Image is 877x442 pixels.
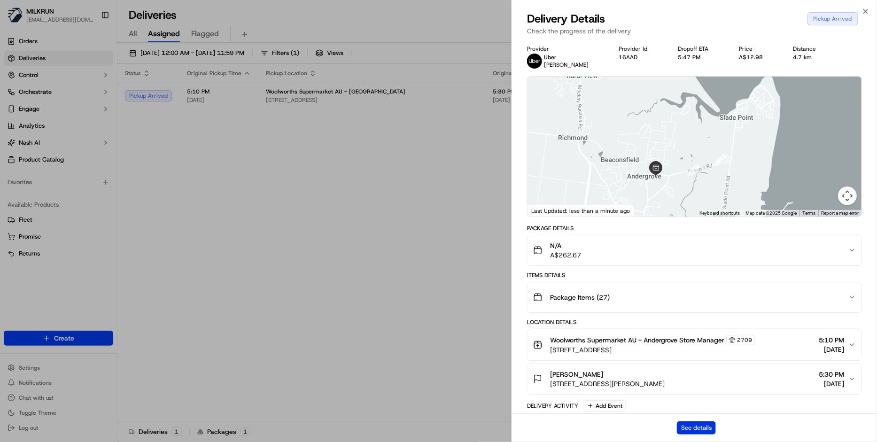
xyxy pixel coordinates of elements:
span: 5:30 PM [819,370,845,379]
button: N/AA$262.67 [528,235,861,265]
button: 16AAD [619,54,638,61]
span: 5:10 PM [819,335,845,345]
span: Delivery Details [527,11,605,26]
button: Map camera controls [838,186,857,205]
span: [DATE] [819,345,845,354]
div: A$12.98 [739,54,778,61]
span: [DATE] [819,379,845,388]
div: Last Updated: less than a minute ago [528,205,634,217]
div: 5:47 PM [678,54,724,61]
div: Dropoff ETA [678,45,724,53]
div: Items Details [527,271,862,279]
div: Location Details [527,318,862,326]
img: Google [530,204,561,217]
span: [STREET_ADDRESS] [550,345,755,355]
div: Delivery Activity [527,402,578,410]
p: Check the progress of the delivery [527,26,862,36]
a: Open this area in Google Maps (opens a new window) [530,204,561,217]
button: Woolworths Supermarket AU - Andergrove Store Manager2709[STREET_ADDRESS]5:10 PM[DATE] [528,329,861,360]
div: 1 [687,164,699,176]
img: uber-new-logo.jpeg [527,54,542,69]
div: Price [739,45,778,53]
div: Provider [527,45,604,53]
div: Package Details [527,225,862,232]
span: [PERSON_NAME] [550,370,603,379]
span: N/A [550,241,581,250]
button: See details [677,421,716,434]
p: Uber [544,54,589,61]
span: 2709 [737,336,752,344]
div: Distance [793,45,832,53]
div: 4.7 km [793,54,832,61]
span: [STREET_ADDRESS][PERSON_NAME] [550,379,665,388]
button: Keyboard shortcuts [699,210,740,217]
a: Report a map error [821,210,859,216]
a: Terms (opens in new tab) [802,210,815,216]
span: A$262.67 [550,250,581,260]
button: [PERSON_NAME][STREET_ADDRESS][PERSON_NAME]5:30 PM[DATE] [528,364,861,394]
div: 2 [714,154,726,166]
span: Package Items ( 27 ) [550,293,610,302]
span: Map data ©2025 Google [745,210,797,216]
span: [PERSON_NAME] [544,61,589,69]
span: Woolworths Supermarket AU - Andergrove Store Manager [550,335,724,345]
div: Provider Id [619,45,663,53]
button: Add Event [584,400,626,411]
button: Package Items (27) [528,282,861,312]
